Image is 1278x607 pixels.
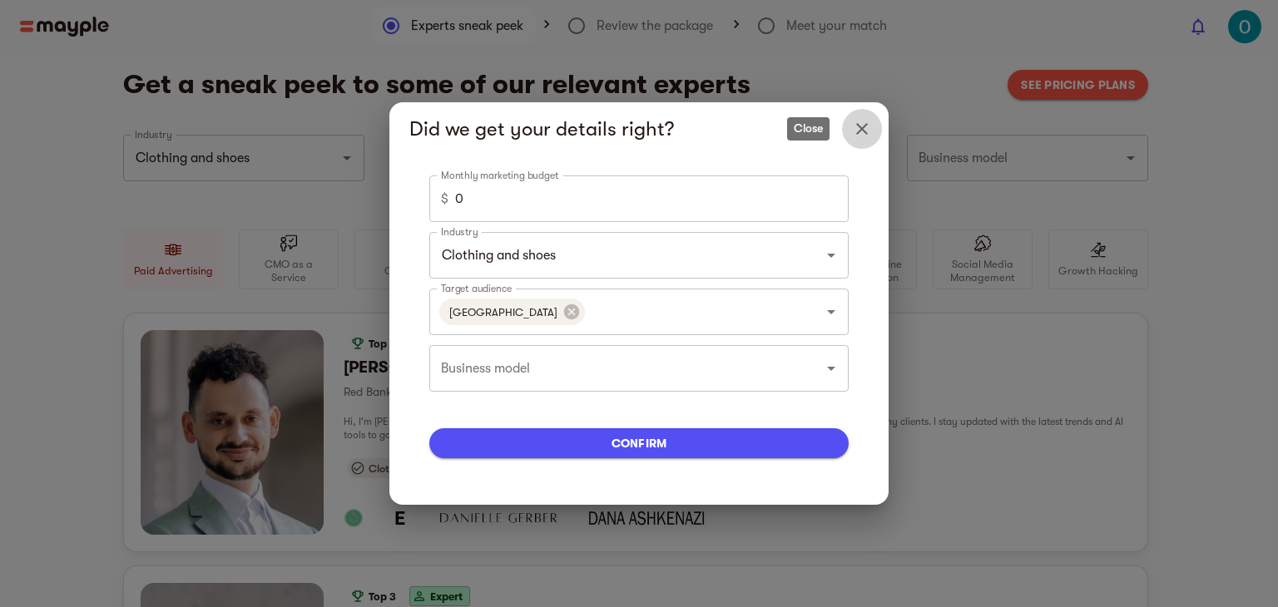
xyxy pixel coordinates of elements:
[443,433,835,453] span: confirm
[441,189,448,209] p: $
[409,116,842,142] h5: Did we get your details right?
[437,353,795,384] input: Please select
[437,239,795,271] input: Try Entertainment, Clothing, etc.
[429,428,849,458] button: confirm
[820,244,843,267] button: Open
[820,357,843,380] button: Open
[439,299,585,325] div: [GEOGRAPHIC_DATA]
[439,304,567,320] span: [GEOGRAPHIC_DATA]
[842,109,882,149] button: Close
[820,300,843,323] button: Open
